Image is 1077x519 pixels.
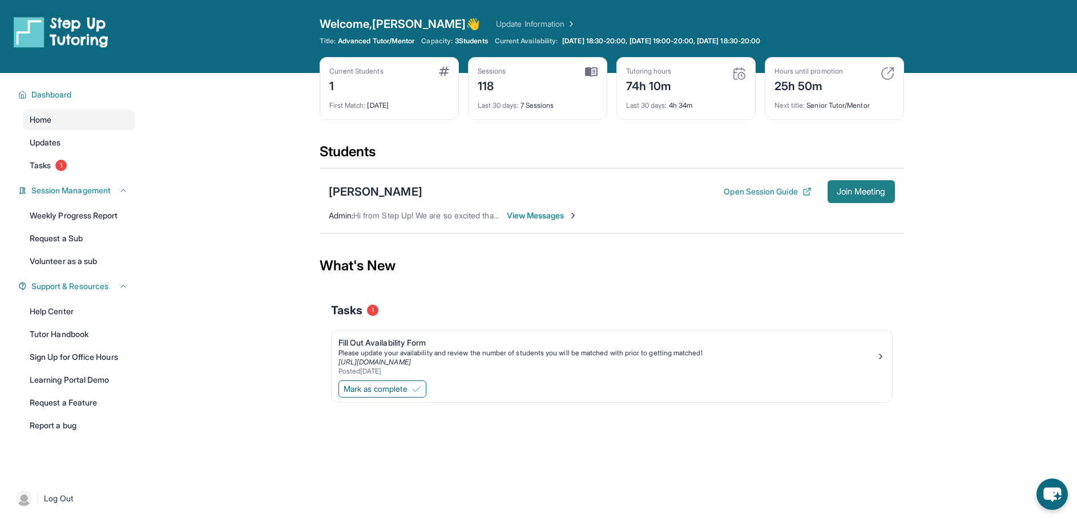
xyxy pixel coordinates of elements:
img: card [585,67,598,77]
a: Fill Out Availability FormPlease update your availability and review the number of students you w... [332,330,892,378]
span: 1 [55,160,67,171]
span: Advanced Tutor/Mentor [338,37,414,46]
div: 4h 34m [626,94,746,110]
a: Help Center [23,301,135,322]
span: Log Out [44,493,74,504]
button: Session Management [27,185,128,196]
div: Tutoring hours [626,67,672,76]
span: Tasks [30,160,51,171]
button: Join Meeting [828,180,895,203]
span: Last 30 days : [478,101,519,110]
a: Weekly Progress Report [23,205,135,226]
span: 3 Students [455,37,488,46]
button: chat-button [1036,479,1068,510]
img: logo [14,16,108,48]
span: Session Management [31,185,111,196]
div: 7 Sessions [478,94,598,110]
span: Welcome, [PERSON_NAME] 👋 [320,16,481,32]
a: Sign Up for Office Hours [23,347,135,367]
button: Mark as complete [338,380,426,398]
a: Volunteer as a sub [23,251,135,271]
div: [PERSON_NAME] [329,184,422,200]
span: Join Meeting [837,188,886,195]
span: | [37,492,39,505]
div: Sessions [478,67,506,76]
div: Fill Out Availability Form [338,337,876,348]
span: First Match : [329,101,366,110]
img: Chevron Right [564,18,576,30]
a: [DATE] 18:30-20:00, [DATE] 19:00-20:00, [DATE] 18:30-20:00 [560,37,763,46]
button: Support & Resources [27,281,128,292]
div: 74h 10m [626,76,672,94]
div: Current Students [329,67,384,76]
div: [DATE] [329,94,449,110]
div: Hours until promotion [775,67,843,76]
span: Last 30 days : [626,101,667,110]
a: |Log Out [11,486,135,511]
img: card [881,67,894,80]
span: 1 [367,305,378,316]
span: Next title : [775,101,805,110]
div: Senior Tutor/Mentor [775,94,894,110]
div: 25h 50m [775,76,843,94]
span: Dashboard [31,89,72,100]
a: Tasks1 [23,155,135,176]
img: user-img [16,490,32,506]
button: Dashboard [27,89,128,100]
img: card [439,67,449,76]
span: Tasks [331,302,362,318]
span: View Messages [507,210,578,221]
button: Open Session Guide [724,186,811,197]
span: Capacity: [421,37,453,46]
a: Request a Sub [23,228,135,249]
img: Mark as complete [412,384,421,394]
div: Posted [DATE] [338,367,876,376]
span: Title: [320,37,336,46]
img: Chevron-Right [568,211,578,220]
img: card [732,67,746,80]
a: Home [23,110,135,130]
a: Request a Feature [23,392,135,413]
div: 1 [329,76,384,94]
div: What's New [320,241,904,291]
span: Admin : [329,210,353,220]
span: Updates [30,137,61,148]
div: Students [320,143,904,168]
a: Update Information [496,18,576,30]
div: 118 [478,76,506,94]
a: Updates [23,132,135,153]
span: [DATE] 18:30-20:00, [DATE] 19:00-20:00, [DATE] 18:30-20:00 [562,37,760,46]
a: Learning Portal Demo [23,370,135,390]
a: [URL][DOMAIN_NAME] [338,358,411,366]
a: Report a bug [23,415,135,436]
span: Home [30,114,51,125]
span: Support & Resources [31,281,108,292]
span: Mark as complete [344,383,408,395]
div: Please update your availability and review the number of students you will be matched with prior ... [338,348,876,358]
a: Tutor Handbook [23,324,135,344]
span: Current Availability: [495,37,558,46]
